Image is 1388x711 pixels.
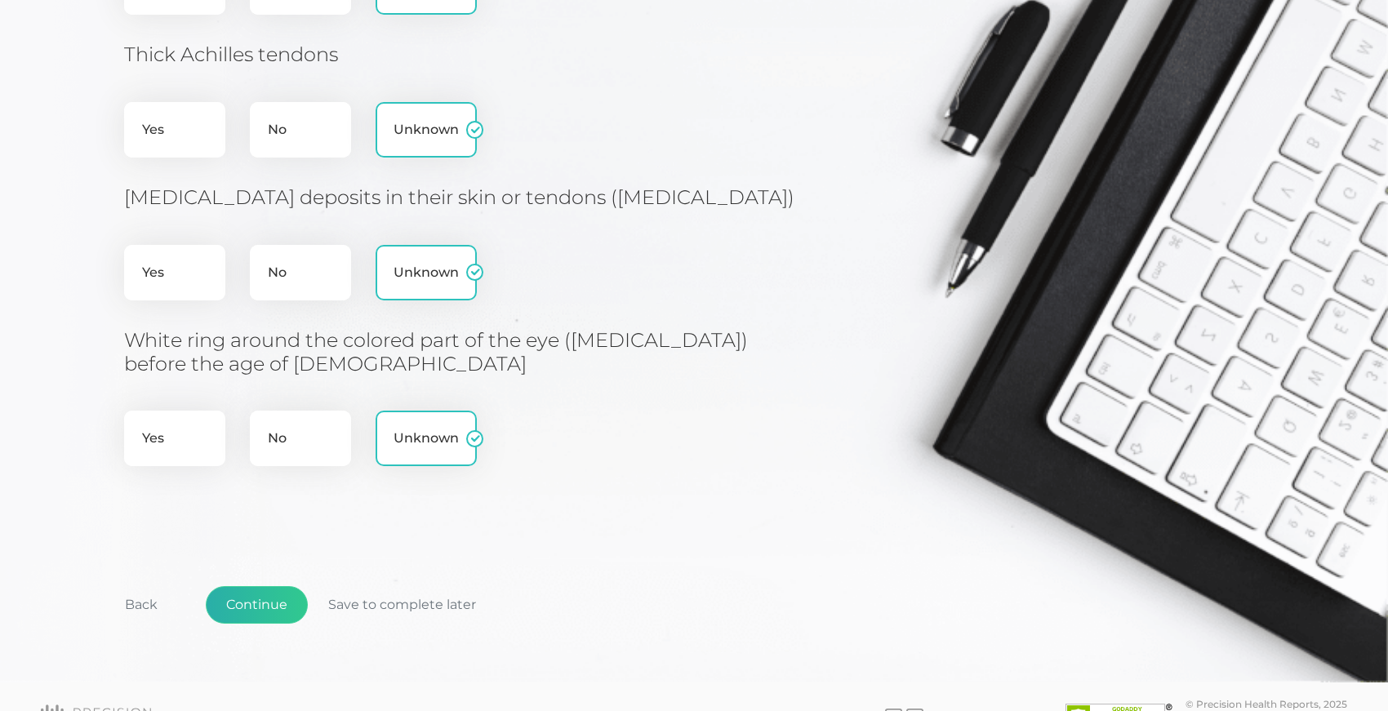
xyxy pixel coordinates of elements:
label: No [250,102,351,158]
label: Unknown [376,102,477,158]
div: © Precision Health Reports, 2025 [1186,698,1347,710]
label: No [250,245,351,300]
label: Yes [124,102,225,158]
label: Unknown [376,245,477,300]
h3: White ring around the colored part of the eye ([MEDICAL_DATA]) before the age of [DEMOGRAPHIC_DATA] [124,329,808,376]
h3: [MEDICAL_DATA] deposits in their skin or tendons ([MEDICAL_DATA]) [124,186,808,210]
label: Yes [124,245,225,300]
label: Unknown [376,411,477,466]
button: Save to complete later [308,586,496,624]
label: No [250,411,351,466]
button: Continue [206,586,308,624]
button: Back [105,586,178,624]
label: Yes [124,411,225,466]
h3: Thick Achilles tendons [124,43,808,67]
